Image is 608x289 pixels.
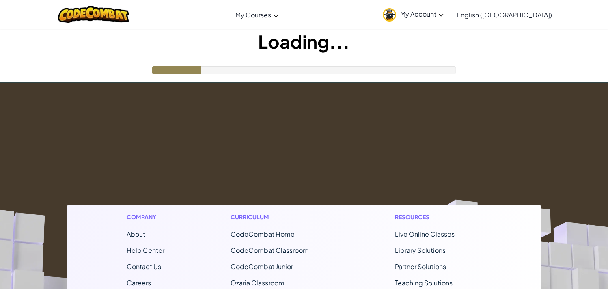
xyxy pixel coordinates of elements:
a: Partner Solutions [395,262,446,271]
a: Help Center [127,246,164,254]
a: English ([GEOGRAPHIC_DATA]) [453,4,556,26]
h1: Loading... [0,29,608,54]
a: CodeCombat Junior [231,262,293,271]
a: My Courses [231,4,282,26]
img: CodeCombat logo [58,6,129,23]
h1: Curriculum [231,213,329,221]
span: CodeCombat Home [231,230,295,238]
span: My Courses [235,11,271,19]
span: My Account [400,10,444,18]
a: CodeCombat Classroom [231,246,309,254]
a: Careers [127,278,151,287]
h1: Company [127,213,164,221]
a: Teaching Solutions [395,278,453,287]
a: Ozaria Classroom [231,278,285,287]
span: Contact Us [127,262,161,271]
a: My Account [379,2,448,27]
h1: Resources [395,213,481,221]
a: Live Online Classes [395,230,455,238]
a: About [127,230,145,238]
span: English ([GEOGRAPHIC_DATA]) [457,11,552,19]
img: avatar [383,8,396,22]
a: Library Solutions [395,246,446,254]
